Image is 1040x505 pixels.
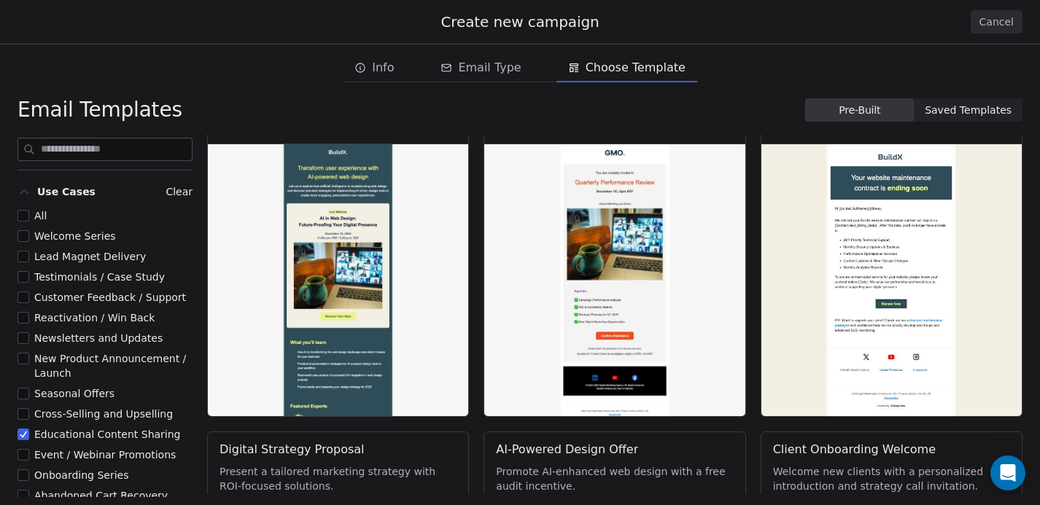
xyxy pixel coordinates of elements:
span: Testimonials / Case Study [34,271,165,283]
button: Lead Magnet Delivery [18,249,29,264]
button: Educational Content Sharing [18,427,29,442]
button: Reactivation / Win Back [18,310,29,325]
span: Use Cases [37,184,96,199]
div: Client Onboarding Welcome [773,441,936,458]
button: Seasonal Offers [18,386,29,401]
span: New Product Announcement / Launch [34,353,186,379]
button: Testimonials / Case Study [18,270,29,284]
button: Onboarding Series [18,468,29,482]
div: email creation steps [343,53,697,82]
button: Newsletters and Updates [18,331,29,345]
span: Info [372,59,394,77]
span: Customer Feedback / Support [34,291,186,303]
button: Customer Feedback / Support [18,290,29,305]
span: Saved Templates [925,103,1012,118]
span: Email Type [458,59,521,77]
span: Promote AI-enhanced web design with a free audit incentive. [496,464,733,493]
button: Welcome Series [18,229,29,243]
button: Use CasesClear [18,179,193,208]
span: Event / Webinar Promotions [34,449,176,461]
span: All [34,210,47,222]
span: Welcome Series [34,230,116,242]
button: Abandoned Cart Recovery [18,488,29,503]
span: Seasonal Offers [34,388,115,399]
span: Choose Template [586,59,686,77]
span: Educational Content Sharing [34,428,181,440]
span: Clear [166,186,193,197]
div: Digital Strategy Proposal [220,441,365,458]
span: Cross-Selling and Upselling [34,408,173,420]
span: Onboarding Series [34,469,128,481]
button: Clear [166,183,193,200]
div: Open Intercom Messenger [990,455,1025,490]
span: Email Templates [18,97,182,123]
span: Lead Magnet Delivery [34,251,146,262]
div: AI-Powered Design Offer [496,441,638,458]
span: Welcome new clients with a personalized introduction and strategy call invitation. [773,464,1010,493]
button: Cross-Selling and Upselling [18,407,29,421]
button: All [18,208,29,223]
span: Reactivation / Win Back [34,312,155,324]
span: Present a tailored marketing strategy with ROI-focused solutions. [220,464,457,493]
button: Cancel [971,10,1022,34]
div: Create new campaign [18,12,1022,32]
button: Event / Webinar Promotions [18,447,29,462]
span: Abandoned Cart Recovery [34,490,168,501]
span: Newsletters and Updates [34,332,163,344]
button: New Product Announcement / Launch [18,351,29,366]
